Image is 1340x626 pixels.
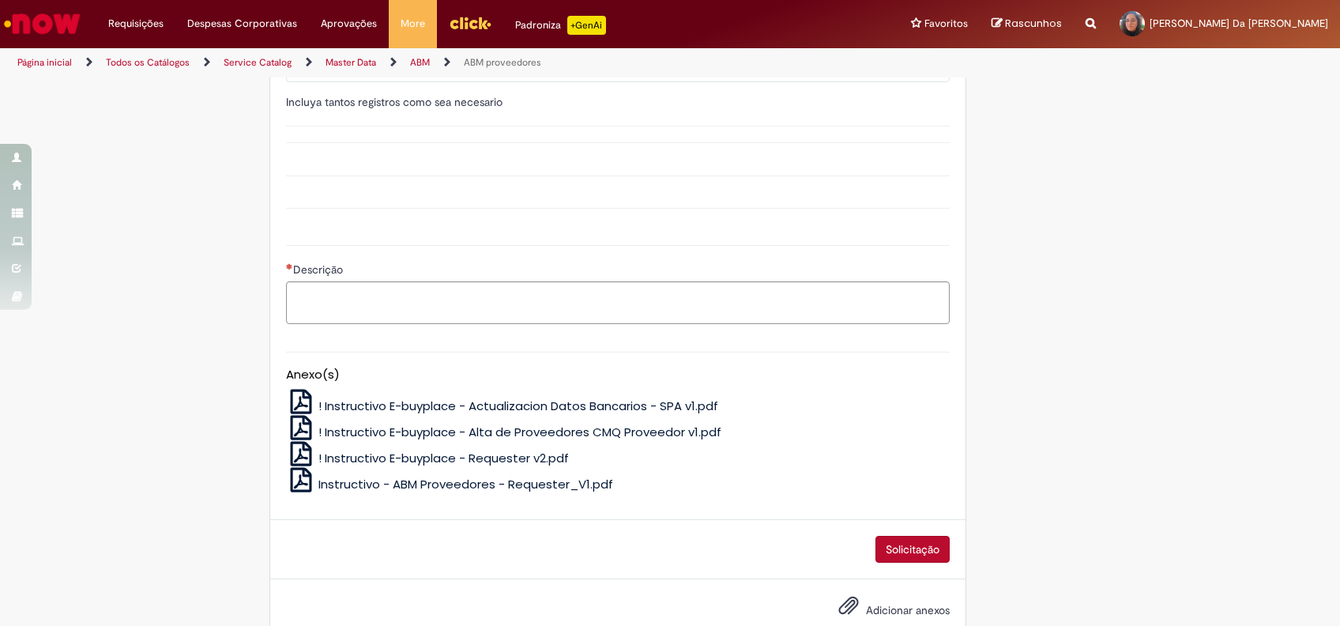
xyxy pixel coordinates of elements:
[12,48,882,77] ul: Trilhas de página
[286,368,950,382] h5: Anexo(s)
[286,95,502,109] label: Incluya tantos registros como sea necesario
[326,56,376,69] a: Master Data
[410,56,430,69] a: ABM
[286,424,722,440] a: ! Instructivo E-buyplace - Alta de Proveedores CMQ Proveedor v1.pdf
[992,17,1062,32] a: Rascunhos
[2,8,83,40] img: ServiceNow
[318,398,718,414] span: ! Instructivo E-buyplace - Actualizacion Datos Bancarios - SPA v1.pdf
[17,56,72,69] a: Página inicial
[318,450,569,466] span: ! Instructivo E-buyplace - Requester v2.pdf
[321,16,377,32] span: Aprovações
[875,536,950,563] button: Solicitação
[1150,17,1328,30] span: [PERSON_NAME] Da [PERSON_NAME]
[449,11,491,35] img: click_logo_yellow_360x200.png
[318,424,721,440] span: ! Instructivo E-buyplace - Alta de Proveedores CMQ Proveedor v1.pdf
[286,398,719,414] a: ! Instructivo E-buyplace - Actualizacion Datos Bancarios - SPA v1.pdf
[1005,16,1062,31] span: Rascunhos
[401,16,425,32] span: More
[567,16,606,35] p: +GenAi
[108,16,164,32] span: Requisições
[924,16,968,32] span: Favoritos
[286,476,614,492] a: Instructivo - ABM Proveedores - Requester_V1.pdf
[464,56,541,69] a: ABM proveedores
[187,16,297,32] span: Despesas Corporativas
[318,476,613,492] span: Instructivo - ABM Proveedores - Requester_V1.pdf
[106,56,190,69] a: Todos os Catálogos
[515,16,606,35] div: Padroniza
[224,56,292,69] a: Service Catalog
[866,603,950,617] span: Adicionar anexos
[286,281,950,324] textarea: Descrição
[286,450,570,466] a: ! Instructivo E-buyplace - Requester v2.pdf
[293,262,346,277] span: Descrição
[286,263,293,270] span: Necessários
